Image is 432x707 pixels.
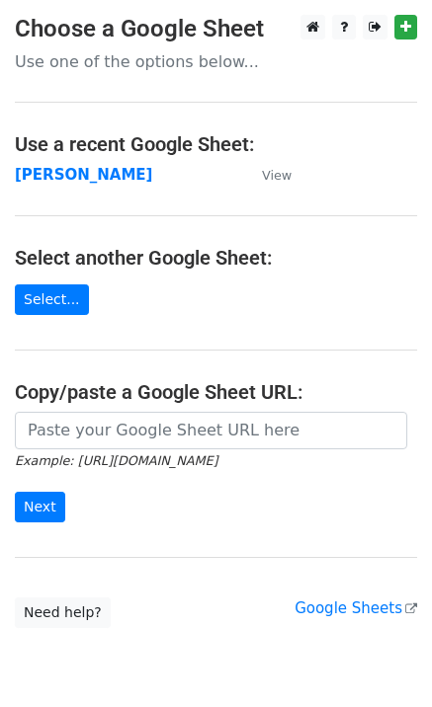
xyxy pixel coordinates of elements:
a: View [242,166,292,184]
input: Next [15,492,65,522]
a: Need help? [15,597,111,628]
a: [PERSON_NAME] [15,166,152,184]
a: Google Sheets [295,599,417,617]
a: Select... [15,284,89,315]
h3: Choose a Google Sheet [15,15,417,43]
h4: Select another Google Sheet: [15,246,417,270]
p: Use one of the options below... [15,51,417,72]
input: Paste your Google Sheet URL here [15,412,407,449]
small: View [262,168,292,183]
h4: Use a recent Google Sheet: [15,132,417,156]
small: Example: [URL][DOMAIN_NAME] [15,453,217,468]
h4: Copy/paste a Google Sheet URL: [15,380,417,404]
